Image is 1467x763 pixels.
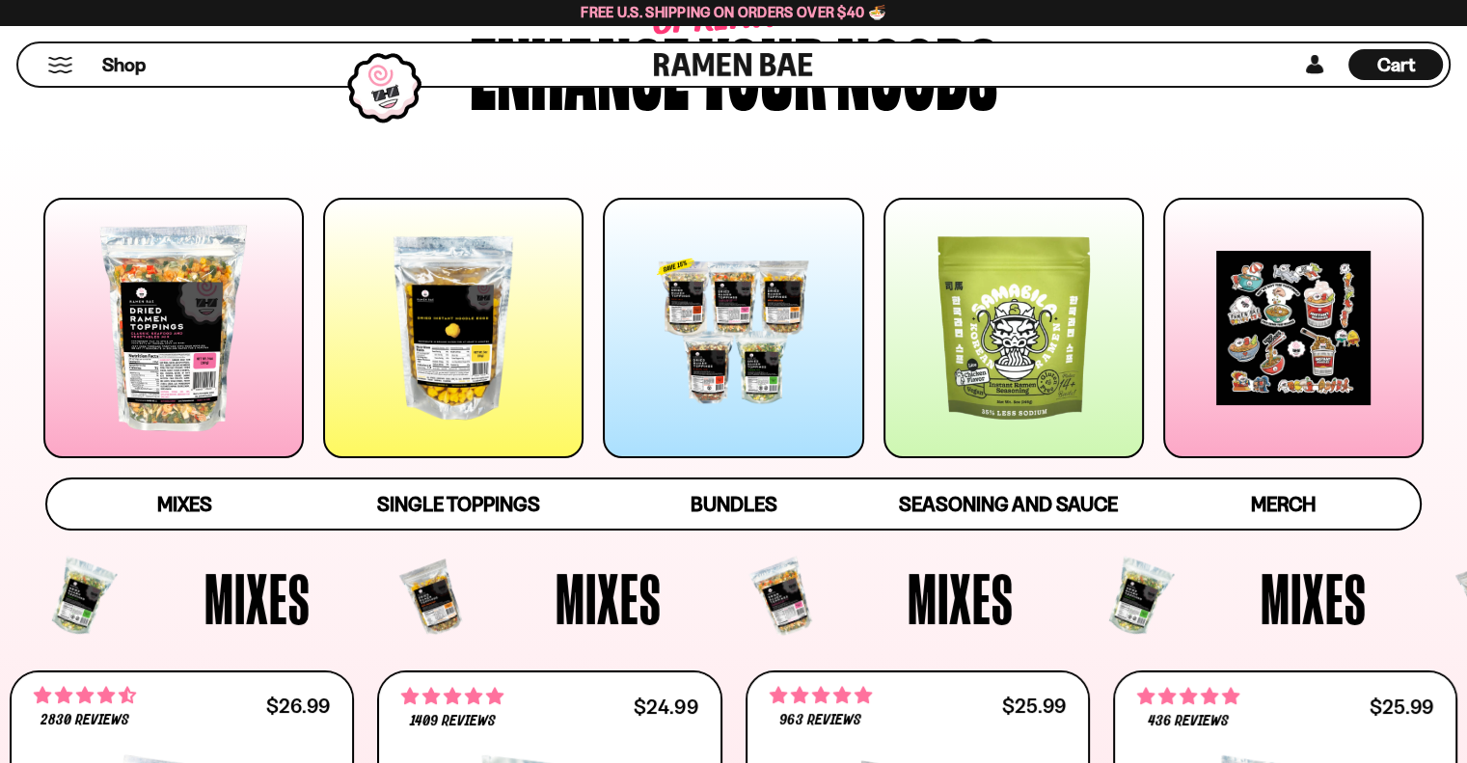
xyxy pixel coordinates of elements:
[1146,479,1421,529] a: Merch
[102,49,146,80] a: Shop
[41,713,129,728] span: 2830 reviews
[470,22,690,114] div: Enhance
[377,492,540,516] span: Single Toppings
[690,492,776,516] span: Bundles
[596,479,871,529] a: Bundles
[1148,714,1229,729] span: 436 reviews
[908,562,1014,634] span: Mixes
[410,714,496,729] span: 1409 reviews
[1002,696,1066,715] div: $25.99
[779,713,860,728] span: 963 reviews
[102,52,146,78] span: Shop
[1137,684,1239,709] span: 4.76 stars
[699,22,827,114] div: your
[157,492,212,516] span: Mixes
[47,479,322,529] a: Mixes
[1370,697,1433,716] div: $25.99
[1261,562,1367,634] span: Mixes
[871,479,1146,529] a: Seasoning and Sauce
[1250,492,1315,516] span: Merch
[34,683,136,708] span: 4.68 stars
[899,492,1118,516] span: Seasoning and Sauce
[204,562,311,634] span: Mixes
[836,22,997,114] div: noods
[556,562,662,634] span: Mixes
[401,684,503,709] span: 4.76 stars
[1348,43,1443,86] div: Cart
[581,3,886,21] span: Free U.S. Shipping on Orders over $40 🍜
[321,479,596,529] a: Single Toppings
[770,683,872,708] span: 4.75 stars
[266,696,330,715] div: $26.99
[1377,53,1415,76] span: Cart
[634,697,697,716] div: $24.99
[47,57,73,73] button: Mobile Menu Trigger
